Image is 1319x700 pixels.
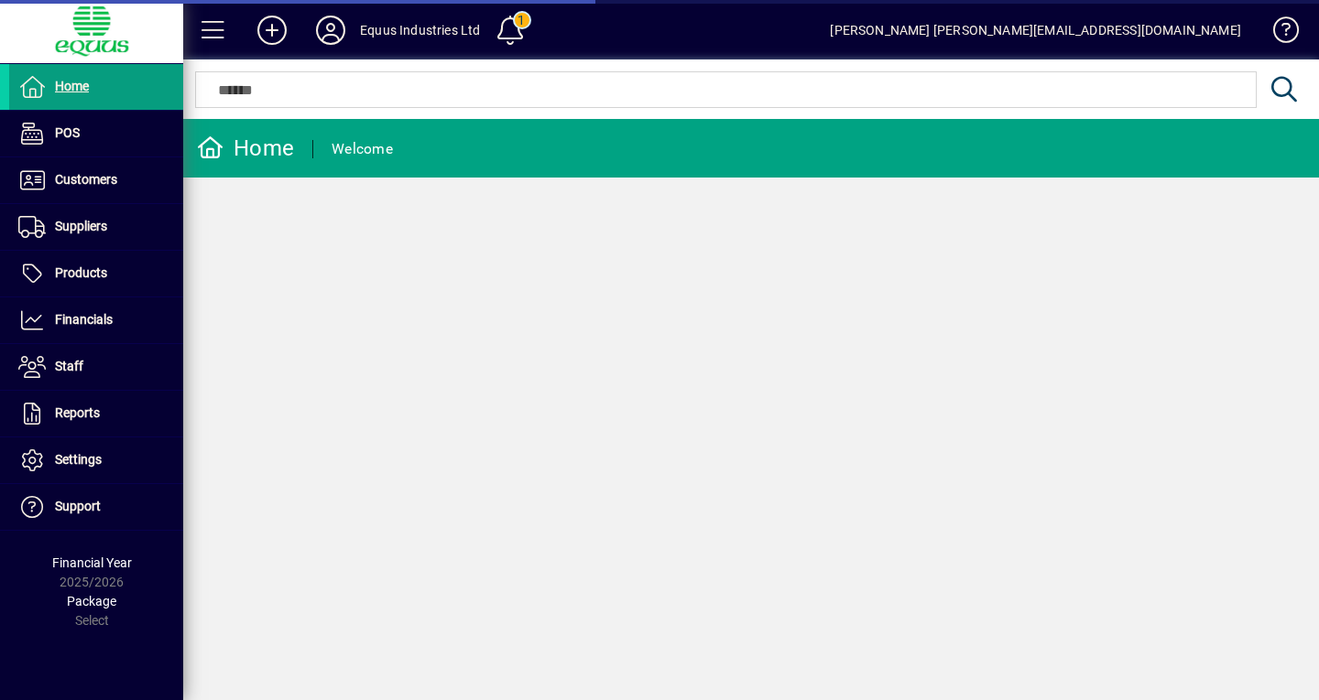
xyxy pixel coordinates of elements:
[9,344,183,390] a: Staff
[9,391,183,436] a: Reports
[9,437,183,483] a: Settings
[55,219,107,233] span: Suppliers
[55,79,89,93] span: Home
[243,14,301,47] button: Add
[301,14,360,47] button: Profile
[332,135,393,164] div: Welcome
[55,265,107,280] span: Products
[830,16,1241,45] div: [PERSON_NAME] [PERSON_NAME][EMAIL_ADDRESS][DOMAIN_NAME]
[9,157,183,203] a: Customers
[55,452,102,467] span: Settings
[55,172,117,187] span: Customers
[9,251,183,296] a: Products
[197,134,294,163] div: Home
[9,111,183,156] a: POS
[55,125,80,140] span: POS
[9,204,183,250] a: Suppliers
[55,359,83,373] span: Staff
[55,405,100,420] span: Reports
[55,499,101,513] span: Support
[9,484,183,530] a: Support
[55,312,113,327] span: Financials
[360,16,481,45] div: Equus Industries Ltd
[67,594,116,608] span: Package
[52,555,132,570] span: Financial Year
[9,297,183,343] a: Financials
[1259,4,1296,63] a: Knowledge Base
